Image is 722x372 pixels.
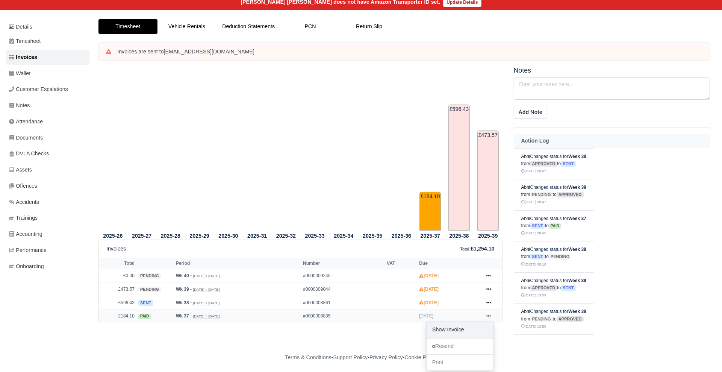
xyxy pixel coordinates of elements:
[521,154,530,159] a: Abhi
[6,98,89,113] a: Notes
[156,231,185,240] th: 2025-28
[427,339,493,354] a: Resend
[404,354,437,360] a: Cookie Policy
[157,19,216,34] a: Vehicle Rentals
[216,19,281,34] a: Deduction Statements
[6,243,89,258] a: Performance
[568,154,586,159] strong: Week 38
[521,262,546,266] small: [DATE] 09:19
[281,19,340,34] a: PCN
[300,231,329,240] th: 2025-33
[684,336,722,372] iframe: Chat Widget
[419,313,433,319] span: [DATE]
[329,231,358,240] th: 2025-34
[474,231,503,240] th: 2025-39
[568,278,586,283] strong: Week 38
[9,149,49,158] span: DVLA Checks
[530,161,557,167] span: approved
[6,131,89,145] a: Documents
[419,287,439,292] strong: [DATE]
[568,309,586,314] strong: Week 38
[514,304,594,335] td: Changed status for from to
[176,313,192,319] strong: Wk 37 -
[530,223,545,229] span: sent
[416,231,445,240] th: 2025-37
[514,179,594,211] td: Changed status for from to
[98,19,157,34] a: Timesheet
[9,134,43,142] span: Documents
[99,283,136,296] td: £473.57
[333,354,368,360] a: Support Policy
[243,231,272,240] th: 2025-31
[6,259,89,274] a: Onboarding
[385,258,417,269] th: VAT
[568,185,586,190] strong: Week 38
[9,69,30,78] span: Wallet
[419,300,439,305] strong: [DATE]
[9,198,39,206] span: Accidents
[117,48,702,56] div: Invoices are sent to
[521,216,530,221] a: Abhi
[99,269,136,283] td: £0.00
[369,354,403,360] a: Privacy Policy
[185,231,214,240] th: 2025-29
[6,227,89,241] a: Accounting
[521,278,530,283] a: Abhi
[6,195,89,210] a: Accidents
[99,310,136,323] td: £184.10
[445,231,474,240] th: 2025-38
[6,114,89,129] a: Attendance
[521,169,546,173] small: [DATE] 08:47
[193,314,219,319] small: [DATE] » [DATE]
[358,231,387,240] th: 2025-35
[561,285,575,291] span: sent
[301,283,385,296] td: #0000009044
[6,162,89,177] a: Assets
[9,262,44,271] span: Onboarding
[193,274,219,278] small: [DATE] » [DATE]
[521,231,546,235] small: [DATE] 08:45
[193,287,219,292] small: [DATE] » [DATE]
[521,324,546,328] small: [DATE] 13:59
[176,273,192,278] strong: Wk 40 -
[164,49,254,55] strong: [EMAIL_ADDRESS][DOMAIN_NAME]
[6,211,89,225] a: Trainings
[557,192,584,197] span: approved
[301,310,385,323] td: #0000008835
[514,272,594,304] td: Changed status for from to
[6,34,89,49] a: Timesheet
[9,85,68,94] span: Customer Escalations
[98,231,127,240] th: 2025-26
[176,287,192,292] strong: Wk 39 -
[138,273,161,279] span: pending
[427,355,493,370] a: Print
[557,316,584,322] span: approved
[127,231,156,240] th: 2025-27
[477,131,499,231] td: £473.57
[460,247,469,251] small: Total
[174,258,301,269] th: Period
[6,82,89,97] a: Customer Escalations
[521,200,546,204] small: [DATE] 08:47
[448,105,470,231] td: £596.43
[9,101,30,110] span: Notes
[301,258,385,269] th: Number
[9,117,43,126] span: Attendance
[521,185,530,190] a: Abhi
[9,37,41,46] span: Timesheet
[6,50,89,65] a: Invoices
[193,301,219,305] small: [DATE] » [DATE]
[514,67,710,74] h5: Notes
[9,214,38,222] span: Trainings
[9,53,37,62] span: Invoices
[549,223,561,229] span: paid
[521,293,546,297] small: [DATE] 13:59
[6,179,89,193] a: Offences
[419,273,439,278] strong: [DATE]
[138,314,151,319] span: paid
[214,231,243,240] th: 2025-30
[301,296,385,310] td: #0000008861
[340,19,399,34] a: Return Slip
[387,231,416,240] th: 2025-36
